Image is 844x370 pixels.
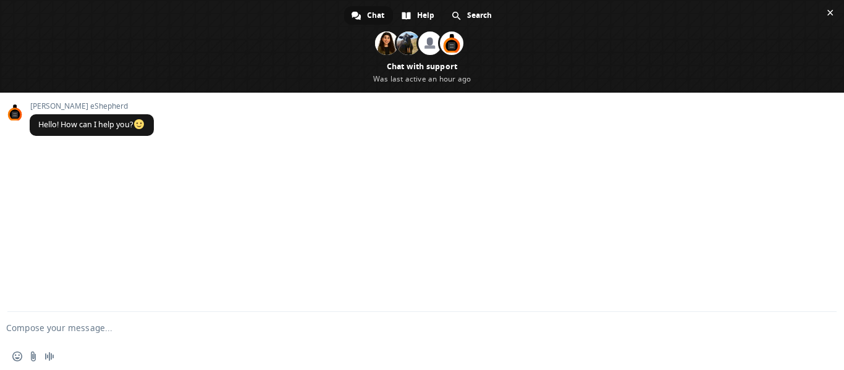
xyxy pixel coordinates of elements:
[44,351,54,361] span: Audio message
[444,6,500,25] div: Search
[12,351,22,361] span: Insert an emoji
[417,6,434,25] span: Help
[467,6,492,25] span: Search
[30,102,154,111] span: [PERSON_NAME] eShepherd
[367,6,384,25] span: Chat
[824,6,837,19] span: Close chat
[344,6,393,25] div: Chat
[28,351,38,361] span: Send a file
[394,6,443,25] div: Help
[38,119,145,130] span: Hello! How can I help you?
[6,322,798,334] textarea: Compose your message...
